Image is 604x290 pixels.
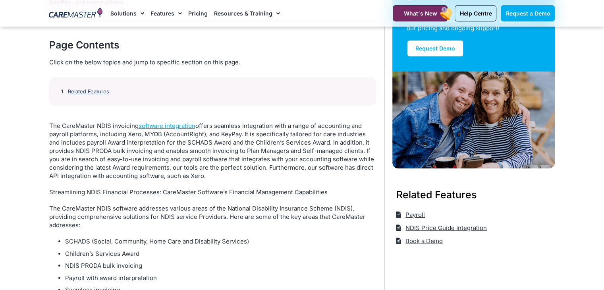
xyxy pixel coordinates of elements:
li: Payroll with award interpretation [65,274,376,283]
span: Payroll [403,208,425,221]
a: NDIS Price Guide Integration [396,221,487,234]
p: The CareMaster NDIS software addresses various areas of the National Disability Insurance Scheme ... [49,204,376,229]
span: Help Centre [459,10,492,17]
div: Click on the below topics and jump to specific section on this page. [49,58,376,67]
div: Page Contents [49,38,376,52]
p: The CareMaster NDIS invoicing offers seamless integration with a range of accounting and payroll ... [49,122,376,180]
li: SCHADS (Social, Community, Home Care and Disability Services) [65,237,376,246]
span: NDIS Price Guide Integration [403,221,487,234]
span: Request Demo [415,45,455,52]
a: software integration [139,122,195,130]
a: Request Demo [407,40,464,57]
a: What's New [393,5,448,21]
span: What's New [403,10,437,17]
img: Support Worker and NDIS Participant out for a coffee. [392,72,555,168]
h3: Related Features [396,188,551,202]
a: Related Features [68,89,109,95]
span: Book a Demo [403,234,443,247]
a: Book a Demo [396,234,443,247]
img: CareMaster Logo [49,8,102,19]
a: Payroll [396,208,425,221]
p: Streamlining NDIS Financial Processes: CareMaster Software’s Financial Management Capabilities [49,188,376,196]
span: Request a Demo [506,10,550,17]
a: Request a Demo [501,5,555,21]
li: Children’s Services Award [65,249,376,259]
a: Help Centre [455,5,496,21]
li: NDIS PRODA bulk invoicing [65,261,376,271]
